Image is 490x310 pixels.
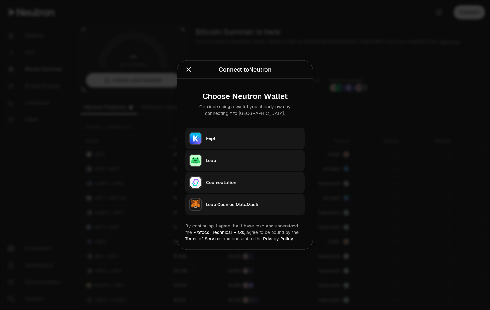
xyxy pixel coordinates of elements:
[206,157,301,164] div: Leap
[206,201,301,208] div: Leap Cosmos MetaMask
[190,133,201,144] img: Keplr
[185,194,305,215] button: Leap Cosmos MetaMaskLeap Cosmos MetaMask
[190,92,300,101] div: Choose Neutron Wallet
[185,223,305,242] div: By continuing, I agree that I have read and understood the agree to be bound by the and consent t...
[206,179,301,186] div: Cosmostation
[185,65,192,74] button: Close
[185,128,305,149] button: KeplrKeplr
[193,229,245,235] a: Protocol Technical Risks,
[190,177,201,188] img: Cosmostation
[190,104,300,116] div: Continue using a wallet you already own by connecting it to [GEOGRAPHIC_DATA].
[219,65,272,74] div: Connect to Neutron
[206,135,301,142] div: Keplr
[190,199,201,210] img: Leap Cosmos MetaMask
[190,155,201,166] img: Leap
[185,236,221,242] a: Terms of Service,
[263,236,294,242] a: Privacy Policy.
[185,150,305,171] button: LeapLeap
[185,172,305,193] button: CosmostationCosmostation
